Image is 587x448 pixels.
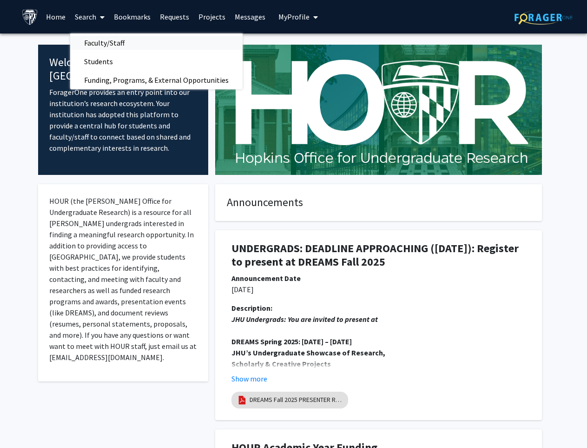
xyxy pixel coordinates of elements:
[155,0,194,33] a: Requests
[109,0,155,33] a: Bookmarks
[70,71,243,89] span: Funding, Programs, & External Opportunities
[49,195,198,363] p: HOUR (the [PERSON_NAME] Office for Undergraduate Research) is a resource for all [PERSON_NAME] un...
[194,0,230,33] a: Projects
[70,73,243,87] a: Funding, Programs, & External Opportunities
[231,314,378,324] em: JHU Undergrads: You are invited to present at
[231,359,331,368] strong: Scholarly & Creative Projects
[250,395,343,405] a: DREAMS Fall 2025 PRESENTER Registration
[70,0,109,33] a: Search
[231,337,352,346] strong: DREAMS Spring 2025: [DATE] – [DATE]
[7,406,40,441] iframe: Chat
[70,36,243,50] a: Faculty/Staff
[41,0,70,33] a: Home
[22,9,38,25] img: Johns Hopkins University Logo
[231,302,526,314] div: Description:
[230,0,270,33] a: Messages
[227,196,530,209] h4: Announcements
[278,12,310,21] span: My Profile
[49,56,198,83] h4: Welcome to [GEOGRAPHIC_DATA]
[49,87,198,154] p: ForagerOne provides an entry point into our institution’s research ecosystem. Your institution ha...
[231,242,526,269] h1: UNDERGRADS: DEADLINE APPROACHING ([DATE]): Register to present at DREAMS Fall 2025
[231,373,267,384] button: Show more
[70,54,243,68] a: Students
[70,33,139,52] span: Faculty/Staff
[231,284,526,295] p: [DATE]
[231,348,385,357] strong: JHU’s Undergraduate Showcase of Research,
[215,45,542,175] img: Cover Image
[237,395,247,405] img: pdf_icon.png
[70,52,127,71] span: Students
[514,10,573,25] img: ForagerOne Logo
[231,273,526,284] div: Announcement Date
